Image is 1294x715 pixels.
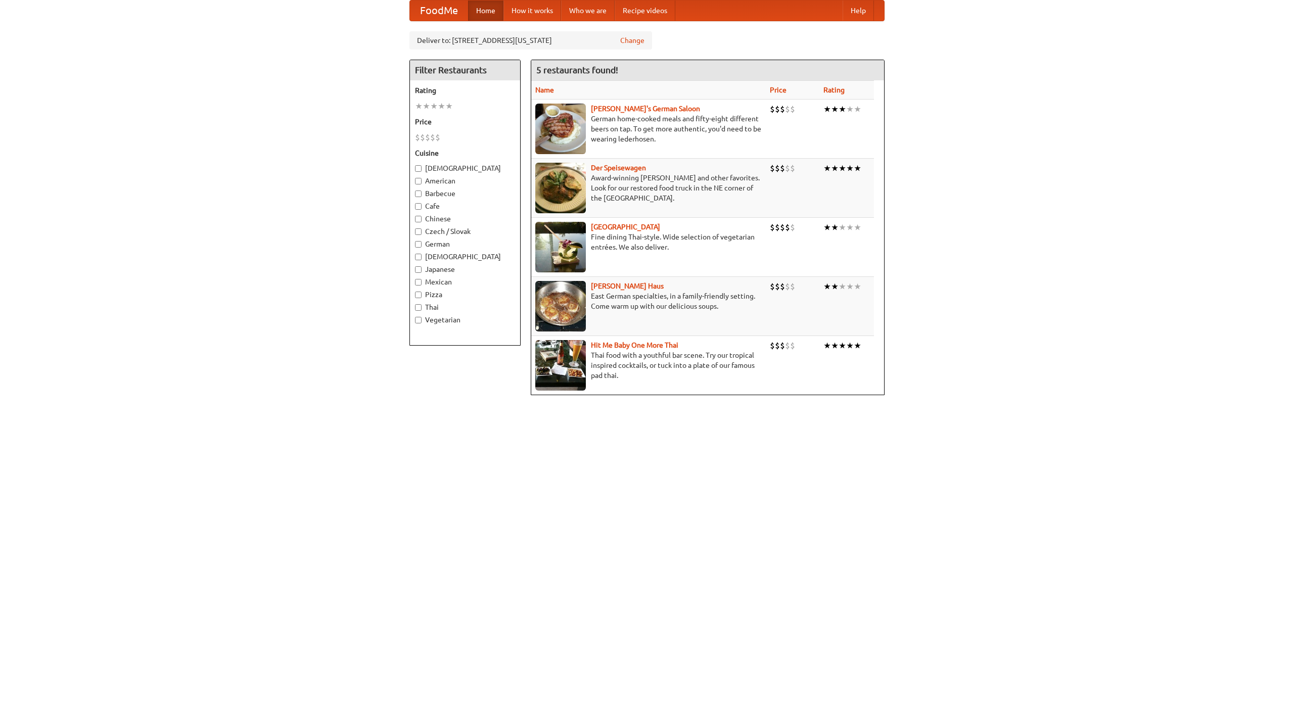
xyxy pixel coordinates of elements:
li: ★ [831,340,839,351]
li: ★ [839,222,846,233]
li: ★ [415,101,423,112]
li: ★ [846,163,854,174]
input: [DEMOGRAPHIC_DATA] [415,254,422,260]
input: Barbecue [415,190,422,197]
li: $ [780,222,785,233]
li: ★ [831,104,839,115]
label: American [415,176,515,186]
li: ★ [831,281,839,292]
img: kohlhaus.jpg [535,281,586,331]
a: [GEOGRAPHIC_DATA] [591,223,660,231]
label: Vegetarian [415,315,515,325]
li: ★ [846,340,854,351]
li: ★ [823,104,831,115]
li: $ [770,104,775,115]
li: $ [770,340,775,351]
li: ★ [854,104,861,115]
input: Czech / Slovak [415,228,422,235]
input: Vegetarian [415,317,422,323]
label: German [415,239,515,249]
li: $ [775,340,780,351]
p: German home-cooked meals and fifty-eight different beers on tap. To get more authentic, you'd nee... [535,114,762,144]
li: $ [780,163,785,174]
a: Recipe videos [615,1,675,21]
li: ★ [854,281,861,292]
li: $ [435,132,440,143]
li: ★ [846,222,854,233]
li: ★ [438,101,445,112]
li: ★ [854,222,861,233]
li: ★ [846,104,854,115]
a: [PERSON_NAME]'s German Saloon [591,105,700,113]
li: $ [790,104,795,115]
li: ★ [823,281,831,292]
li: ★ [823,222,831,233]
li: ★ [831,163,839,174]
li: ★ [430,101,438,112]
li: $ [785,340,790,351]
label: Pizza [415,290,515,300]
li: $ [775,281,780,292]
li: ★ [854,340,861,351]
b: Hit Me Baby One More Thai [591,341,678,349]
li: $ [425,132,430,143]
img: babythai.jpg [535,340,586,391]
label: [DEMOGRAPHIC_DATA] [415,163,515,173]
li: $ [785,281,790,292]
a: FoodMe [410,1,468,21]
li: ★ [839,104,846,115]
h5: Cuisine [415,148,515,158]
h5: Price [415,117,515,127]
p: Thai food with a youthful bar scene. Try our tropical inspired cocktails, or tuck into a plate of... [535,350,762,380]
li: $ [790,281,795,292]
a: Change [620,35,644,45]
li: $ [770,222,775,233]
li: $ [780,281,785,292]
label: Chinese [415,214,515,224]
p: East German specialties, in a family-friendly setting. Come warm up with our delicious soups. [535,291,762,311]
li: ★ [445,101,453,112]
a: Der Speisewagen [591,164,646,172]
input: Cafe [415,203,422,210]
li: $ [785,104,790,115]
li: ★ [854,163,861,174]
li: ★ [846,281,854,292]
li: $ [775,104,780,115]
div: Deliver to: [STREET_ADDRESS][US_STATE] [409,31,652,50]
input: German [415,241,422,248]
li: $ [790,163,795,174]
li: $ [770,163,775,174]
li: ★ [839,340,846,351]
label: Czech / Slovak [415,226,515,236]
a: Home [468,1,503,21]
h5: Rating [415,85,515,96]
li: ★ [839,281,846,292]
h4: Filter Restaurants [410,60,520,80]
input: Mexican [415,279,422,285]
input: Japanese [415,266,422,273]
label: [DEMOGRAPHIC_DATA] [415,252,515,262]
input: [DEMOGRAPHIC_DATA] [415,165,422,172]
label: Thai [415,302,515,312]
li: $ [430,132,435,143]
img: satay.jpg [535,222,586,272]
input: American [415,178,422,184]
label: Cafe [415,201,515,211]
a: Who we are [561,1,615,21]
a: Name [535,86,554,94]
li: ★ [839,163,846,174]
li: ★ [823,163,831,174]
input: Pizza [415,292,422,298]
input: Thai [415,304,422,311]
li: $ [775,163,780,174]
li: $ [770,281,775,292]
li: ★ [423,101,430,112]
li: $ [775,222,780,233]
ng-pluralize: 5 restaurants found! [536,65,618,75]
li: ★ [823,340,831,351]
a: [PERSON_NAME] Haus [591,282,664,290]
